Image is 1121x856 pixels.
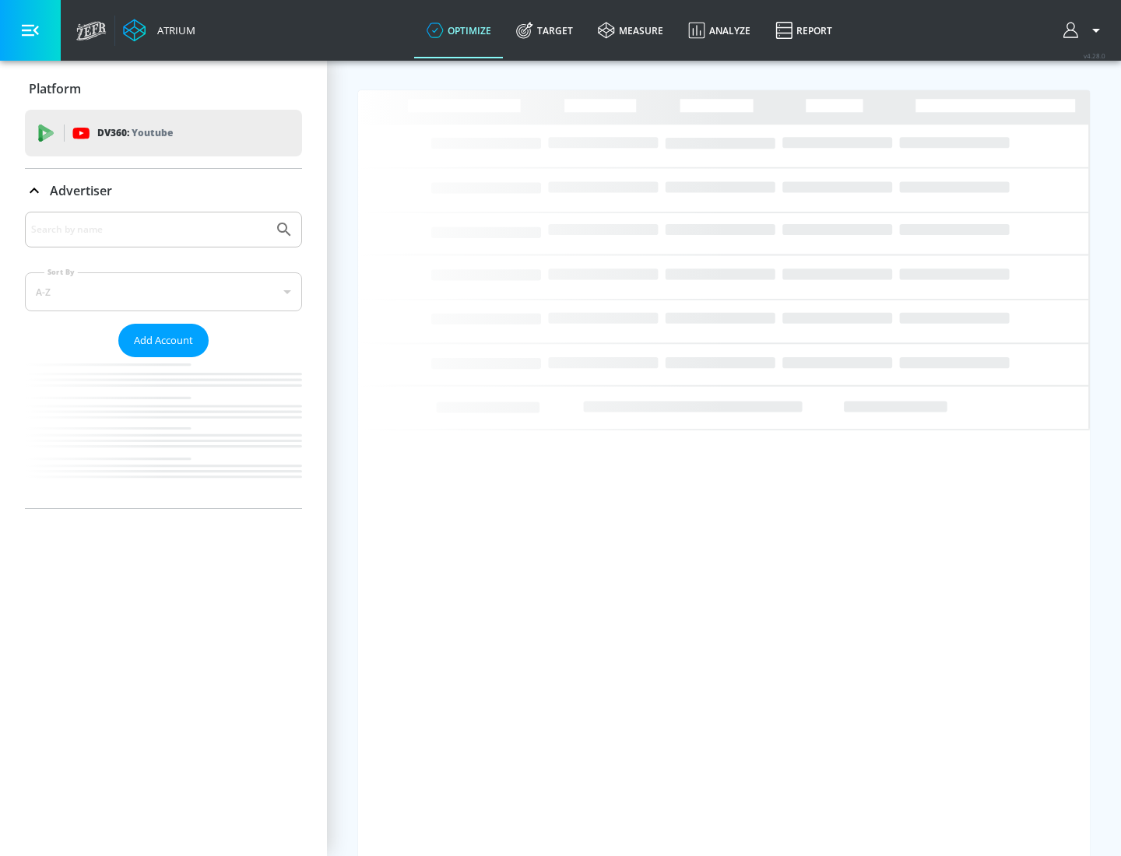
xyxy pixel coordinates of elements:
[123,19,195,42] a: Atrium
[25,67,302,111] div: Platform
[132,125,173,141] p: Youtube
[25,169,302,212] div: Advertiser
[31,219,267,240] input: Search by name
[50,182,112,199] p: Advertiser
[25,110,302,156] div: DV360: Youtube
[1084,51,1105,60] span: v 4.28.0
[504,2,585,58] a: Target
[25,357,302,508] nav: list of Advertiser
[585,2,676,58] a: measure
[44,267,78,277] label: Sort By
[118,324,209,357] button: Add Account
[763,2,845,58] a: Report
[25,212,302,508] div: Advertiser
[414,2,504,58] a: optimize
[134,332,193,349] span: Add Account
[29,80,81,97] p: Platform
[97,125,173,142] p: DV360:
[151,23,195,37] div: Atrium
[676,2,763,58] a: Analyze
[25,272,302,311] div: A-Z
